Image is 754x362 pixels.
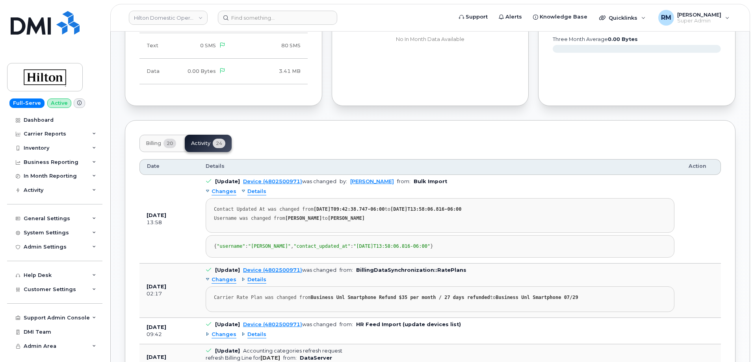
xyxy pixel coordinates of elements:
[232,33,307,59] td: 80 SMS
[147,284,166,290] b: [DATE]
[215,267,240,273] b: [Update]
[147,219,191,226] div: 13:58
[147,290,191,297] div: 02:17
[527,9,593,25] a: Knowledge Base
[677,18,721,24] span: Super Admin
[163,139,176,148] span: 20
[243,267,336,273] div: was changed
[214,243,666,249] div: { : , : }
[146,140,161,147] span: Billing
[139,33,173,59] td: Text
[214,206,666,212] div: Contact Updated At was changed from to
[147,331,191,338] div: 09:42
[505,13,522,21] span: Alerts
[243,178,336,184] div: was changed
[340,178,347,184] span: by:
[188,68,216,74] span: 0.00 Bytes
[200,43,216,48] span: 0 SMS
[609,15,637,21] span: Quicklinks
[247,276,266,284] span: Details
[139,59,173,84] td: Data
[243,178,302,184] a: Device (4802500971)
[147,324,166,330] b: [DATE]
[340,321,353,327] span: from:
[248,243,291,249] span: "[PERSON_NAME]"
[496,295,578,300] strong: Business Unl Smartphone 07/29
[212,276,236,284] span: Changes
[397,178,410,184] span: from:
[283,355,297,361] span: from:
[300,355,332,361] b: DataServer
[214,215,666,221] div: Username was changed from to
[540,13,587,21] span: Knowledge Base
[293,243,351,249] span: "contact_updated_at"
[453,9,493,25] a: Support
[243,321,302,327] a: Device (4802500971)
[356,321,461,327] b: HR Feed Import (update devices list)
[247,188,266,195] span: Details
[356,267,466,273] b: BillingDataSynchronization::RatePlans
[206,163,225,170] span: Details
[147,163,160,170] span: Date
[328,215,365,221] strong: [PERSON_NAME]
[653,10,735,26] div: Rachel Miller
[260,355,280,361] strong: [DATE]
[212,331,236,338] span: Changes
[677,11,721,18] span: [PERSON_NAME]
[215,348,240,354] b: [Update]
[243,321,336,327] div: was changed
[390,206,462,212] strong: [DATE]T13:58:06.816-06:00
[215,321,240,327] b: [Update]
[594,10,651,26] div: Quicklinks
[311,295,490,300] strong: Business Unl Smartphone Refund $35 per month / 27 days refunded
[314,206,385,212] strong: [DATE]T09:42:38.747-06:00
[466,13,488,21] span: Support
[215,178,240,184] b: [Update]
[129,11,208,25] a: Hilton Domestic Operating Company Inc
[682,159,721,175] th: Action
[661,13,671,22] span: RM
[350,178,394,184] a: [PERSON_NAME]
[414,178,447,184] b: Bulk Import
[214,295,666,301] div: Carrier Rate Plan was changed from to
[346,36,514,43] p: No In Month Data Available
[353,243,430,249] span: "[DATE]T13:58:06.816-06:00"
[247,331,266,338] span: Details
[217,243,245,249] span: "username"
[206,348,342,361] div: Accounting categories refresh request refresh Billing Line for
[243,267,302,273] a: Device (4802500971)
[147,212,166,218] b: [DATE]
[218,11,337,25] input: Find something...
[285,215,322,221] strong: [PERSON_NAME]
[147,354,166,360] b: [DATE]
[608,36,638,42] tspan: 0.00 Bytes
[232,59,307,84] td: 3.41 MB
[212,188,236,195] span: Changes
[720,328,748,356] iframe: Messenger Launcher
[552,36,638,42] text: three month average
[340,267,353,273] span: from:
[493,9,527,25] a: Alerts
